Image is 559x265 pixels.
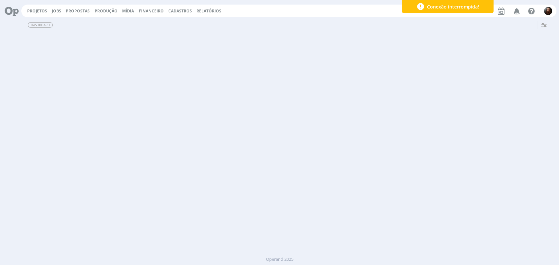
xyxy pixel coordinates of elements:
button: Jobs [50,8,63,14]
button: Mídia [120,8,136,14]
a: Jobs [52,8,61,14]
button: Financeiro [137,8,166,14]
button: Cadastros [166,8,194,14]
a: Relatórios [196,8,221,14]
span: Conexão interrompida! [427,3,479,10]
button: Propostas [64,8,92,14]
button: Relatórios [195,8,223,14]
img: E [544,7,552,15]
span: Cadastros [168,8,192,14]
button: Produção [93,8,120,14]
button: E [544,5,552,17]
a: Mídia [122,8,134,14]
span: Propostas [66,8,90,14]
a: Produção [95,8,118,14]
a: Projetos [27,8,47,14]
button: Projetos [25,8,49,14]
a: Financeiro [139,8,164,14]
span: Dashboard [28,22,53,28]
